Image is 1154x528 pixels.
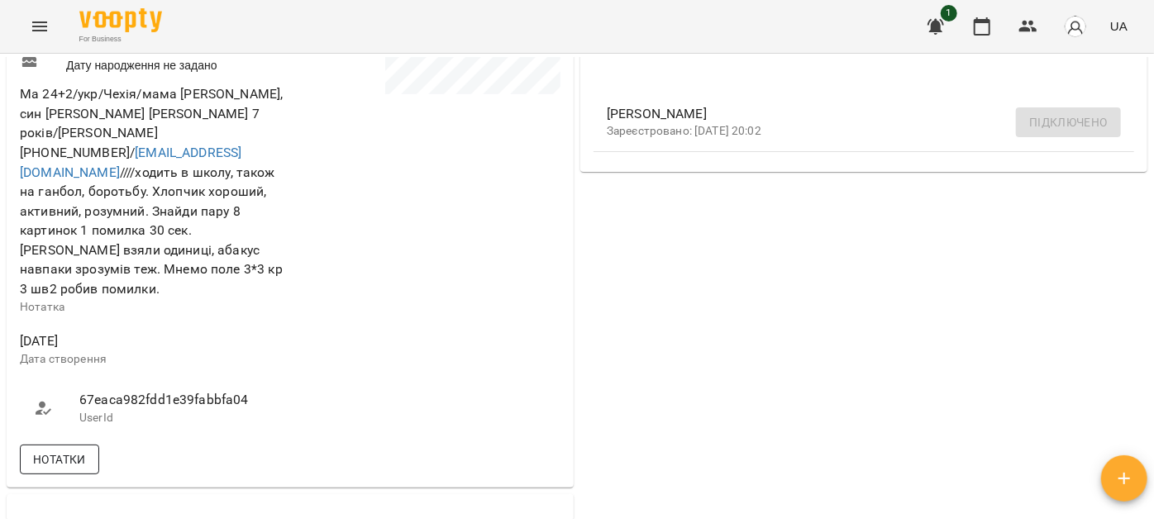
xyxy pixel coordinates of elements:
[17,46,290,77] div: Дату народження не задано
[20,331,287,351] span: [DATE]
[79,34,162,45] span: For Business
[20,7,60,46] button: Menu
[1110,17,1128,35] span: UA
[79,410,274,426] p: UserId
[79,390,274,410] span: 67eaca982fdd1e39fabbfa04
[1064,15,1087,38] img: avatar_s.png
[1104,11,1134,41] button: UA
[20,351,287,368] p: Дата створення
[941,5,957,21] span: 1
[607,123,1094,140] p: Зареєстровано: [DATE] 20:02
[33,450,86,469] span: Нотатки
[20,145,241,180] a: [EMAIL_ADDRESS][DOMAIN_NAME]
[20,86,283,297] span: Ма 24+2/укр/Чехія/мама [PERSON_NAME], син [PERSON_NAME] [PERSON_NAME] 7 років/[PERSON_NAME] [PHON...
[607,104,1094,124] span: [PERSON_NAME]
[79,8,162,32] img: Voopty Logo
[20,299,287,316] p: Нотатка
[20,445,99,474] button: Нотатки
